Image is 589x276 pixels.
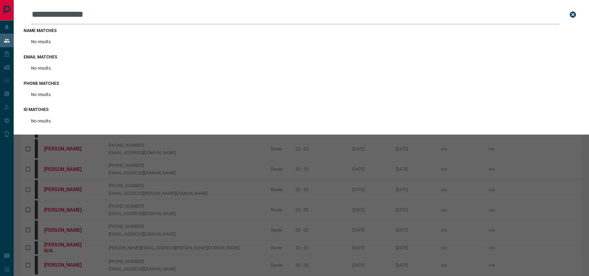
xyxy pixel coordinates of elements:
[31,39,52,44] p: No results.
[31,118,52,123] p: No results.
[24,54,579,59] h3: email matches
[24,107,579,112] h3: id matches
[24,81,579,86] h3: phone matches
[31,66,52,71] p: No results.
[567,8,579,21] button: close search bar
[31,92,52,97] p: No results.
[24,28,579,33] h3: name matches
